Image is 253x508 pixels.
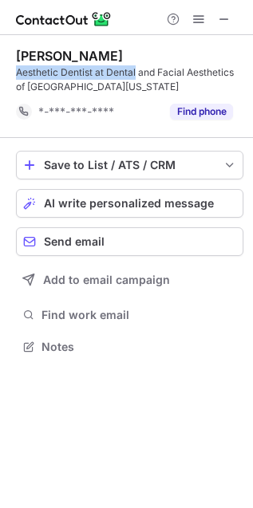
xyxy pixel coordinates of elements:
button: Add to email campaign [16,266,243,294]
button: Notes [16,336,243,358]
span: Add to email campaign [43,274,170,286]
div: Aesthetic Dentist at Dental and Facial Aesthetics of [GEOGRAPHIC_DATA][US_STATE] [16,65,243,94]
span: Notes [42,340,237,354]
button: Send email [16,227,243,256]
button: AI write personalized message [16,189,243,218]
img: ContactOut v5.3.10 [16,10,112,29]
span: Send email [44,235,105,248]
button: save-profile-one-click [16,151,243,179]
button: Reveal Button [170,104,233,120]
div: [PERSON_NAME] [16,48,123,64]
div: Save to List / ATS / CRM [44,159,215,171]
button: Find work email [16,304,243,326]
span: AI write personalized message [44,197,214,210]
span: Find work email [42,308,237,322]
